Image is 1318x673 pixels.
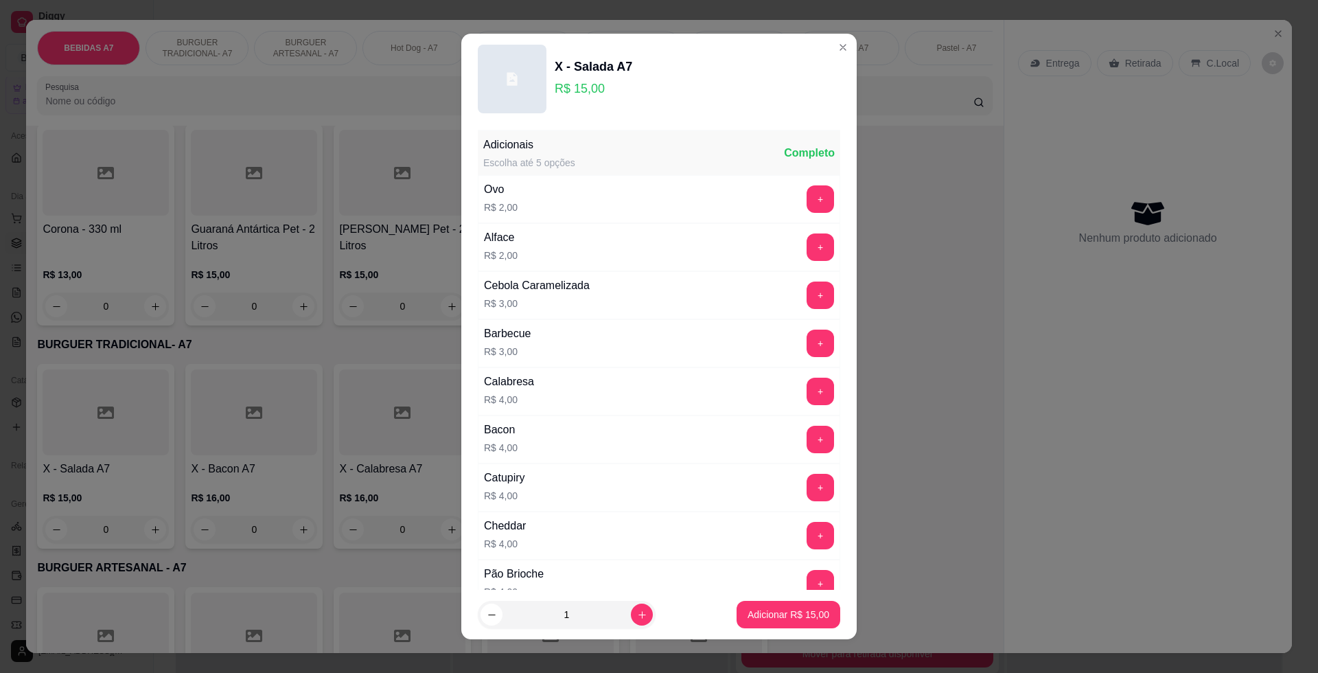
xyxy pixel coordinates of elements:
button: add [807,185,834,213]
button: decrease-product-quantity [481,604,502,626]
button: add [807,233,834,261]
p: R$ 2,00 [484,249,518,262]
div: Adicionais [483,137,575,153]
p: R$ 2,00 [484,201,518,214]
button: Close [832,36,854,58]
p: R$ 15,00 [555,79,632,98]
p: R$ 4,00 [484,489,525,503]
div: Catupiry [484,470,525,486]
button: add [807,282,834,309]
button: add [807,378,834,405]
p: R$ 4,00 [484,441,518,455]
button: add [807,522,834,549]
div: Cheddar [484,518,526,534]
div: Ovo [484,181,518,198]
p: R$ 4,00 [484,393,534,407]
button: increase-product-quantity [631,604,653,626]
p: R$ 4,00 [484,585,544,599]
div: Barbecue [484,326,531,342]
div: Alface [484,229,518,246]
p: R$ 4,00 [484,537,526,551]
div: X - Salada A7 [555,57,632,76]
p: R$ 3,00 [484,345,531,358]
div: Escolha até 5 opções [483,156,575,170]
div: Pão Brioche [484,566,544,582]
p: Adicionar R$ 15,00 [748,608,829,621]
button: add [807,426,834,453]
div: Completo [784,145,835,161]
div: Calabresa [484,374,534,390]
button: add [807,474,834,501]
button: Adicionar R$ 15,00 [737,601,840,628]
button: add [807,570,834,597]
div: Cebola Caramelizada [484,277,590,294]
div: Bacon [484,422,518,438]
p: R$ 3,00 [484,297,590,310]
button: add [807,330,834,357]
